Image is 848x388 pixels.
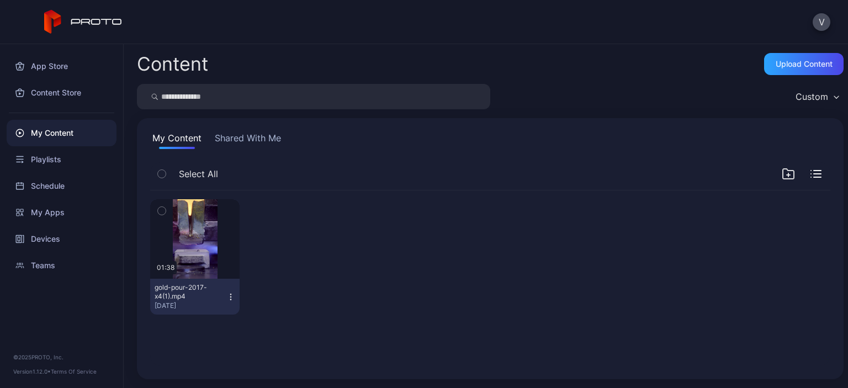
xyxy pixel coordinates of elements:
a: My Content [7,120,116,146]
button: gold-pour-2017-x4(1).mp4[DATE] [150,279,240,315]
a: Schedule [7,173,116,199]
button: Custom [790,84,844,109]
div: Upload Content [776,60,833,68]
div: © 2025 PROTO, Inc. [13,353,110,362]
a: App Store [7,53,116,79]
a: Teams [7,252,116,279]
button: Shared With Me [213,131,283,149]
a: Playlists [7,146,116,173]
button: Upload Content [764,53,844,75]
a: Devices [7,226,116,252]
div: [DATE] [155,301,226,310]
a: My Apps [7,199,116,226]
button: My Content [150,131,204,149]
span: Version 1.12.0 • [13,368,51,375]
div: Custom [796,91,828,102]
button: V [813,13,830,31]
a: Terms Of Service [51,368,97,375]
span: Select All [179,167,218,180]
div: Content [137,55,208,73]
a: Content Store [7,79,116,106]
div: gold-pour-2017-x4(1).mp4 [155,283,215,301]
